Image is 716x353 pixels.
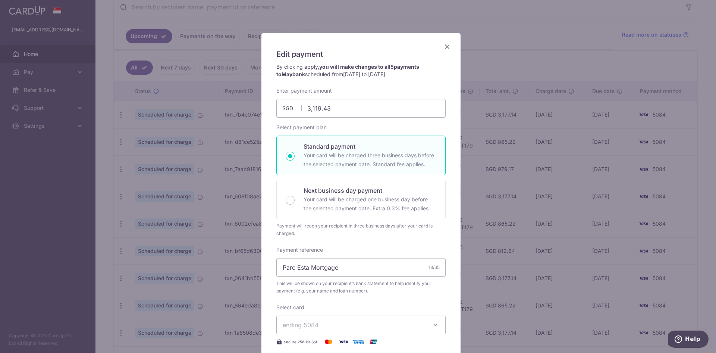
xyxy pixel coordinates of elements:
[282,105,302,112] span: SGD
[428,264,440,271] div: 18/35
[304,142,436,151] p: Standard payment
[304,151,436,169] p: Your card will be charged three business days before the selected payment date. Standard fee appl...
[343,71,385,77] span: [DATE] to [DATE]
[276,246,323,254] label: Payment reference
[304,195,436,213] p: Your card will be charged one business day before the selected payment date. Extra 0.3% fee applies.
[336,337,351,346] img: Visa
[276,48,446,60] h5: Edit payment
[276,222,446,237] div: Payment will reach your recipient in three business days after your card is charged.
[351,337,366,346] img: American Express
[668,331,709,349] iframe: Opens a widget where you can find more information
[276,304,304,311] label: Select card
[443,42,452,51] button: Close
[321,337,336,346] img: Mastercard
[283,321,318,329] span: ending 5084
[276,280,446,295] span: This will be shown on your recipient’s bank statement to help identify your payment (e.g. your na...
[284,339,318,345] span: Secure 256-bit SSL
[304,186,436,195] p: Next business day payment
[366,337,381,346] img: UnionPay
[276,99,446,118] input: 0.00
[276,316,446,334] button: ending 5084
[276,63,446,78] p: By clicking apply, scheduled from .
[390,64,394,70] span: 5
[276,124,327,131] label: Select payment plan
[282,71,305,77] span: Maybank
[276,87,332,95] label: Enter payment amount
[276,64,419,77] strong: you will make changes to all payments to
